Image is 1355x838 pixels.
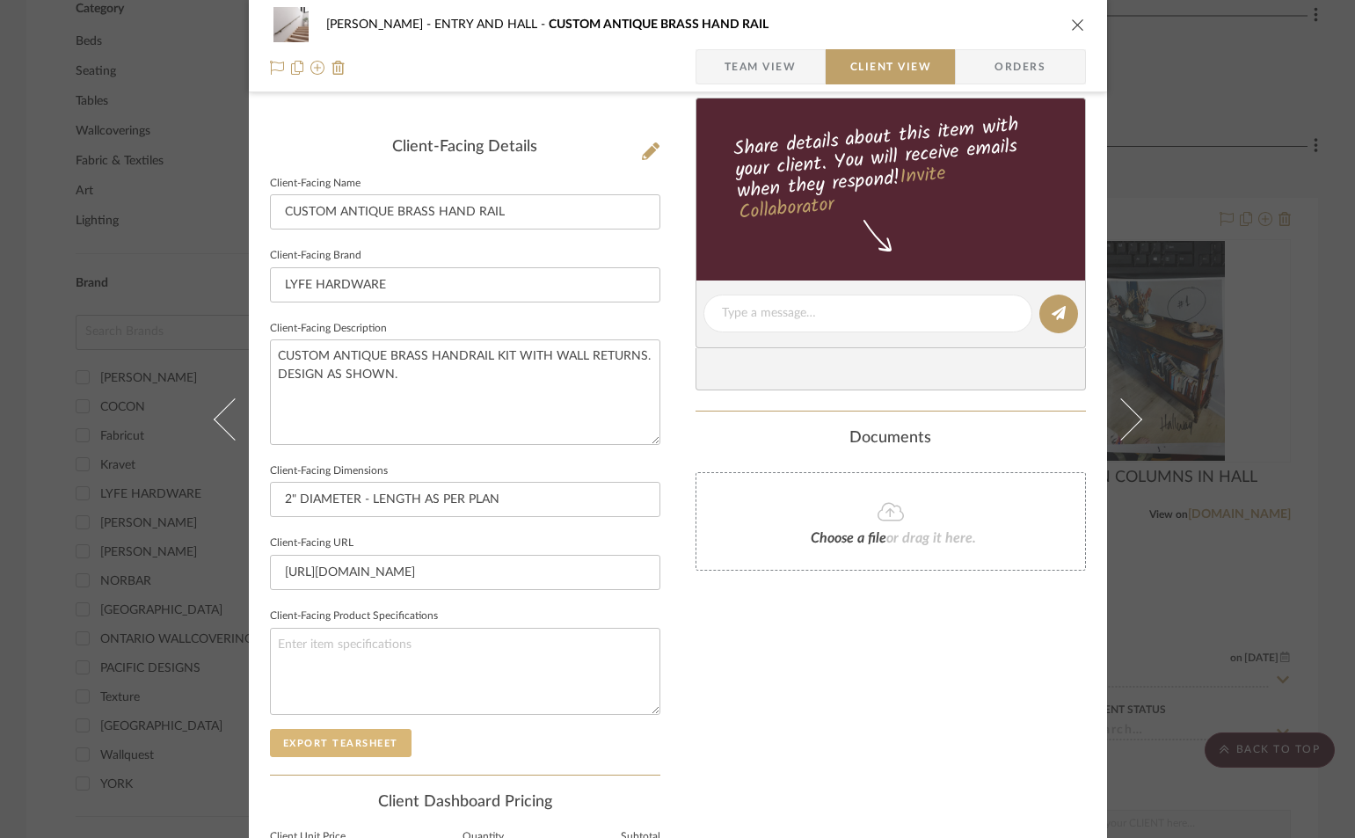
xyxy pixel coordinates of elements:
span: [PERSON_NAME] [326,18,434,31]
img: Remove from project [331,61,346,75]
label: Client-Facing Brand [270,251,361,260]
input: Enter Client-Facing Brand [270,267,660,302]
input: Enter item dimensions [270,482,660,517]
span: or drag it here. [886,531,976,545]
div: Share details about this item with your client. You will receive emails when they respond! [693,110,1088,228]
img: 28bed140-bfb6-4e9f-b9cc-d1f1ab2999af_48x40.jpg [270,7,312,42]
div: Documents [696,429,1086,448]
label: Client-Facing Name [270,179,361,188]
label: Client-Facing Description [270,324,387,333]
label: Client-Facing Product Specifications [270,612,438,621]
button: Export Tearsheet [270,729,412,757]
span: CUSTOM ANTIQUE BRASS HAND RAIL [549,18,769,31]
label: Client-Facing URL [270,539,353,548]
span: Team View [725,49,797,84]
div: Client-Facing Details [270,138,660,157]
button: close [1070,17,1086,33]
label: Client-Facing Dimensions [270,467,388,476]
input: Enter Client-Facing Item Name [270,194,660,230]
span: Orders [975,49,1065,84]
div: Client Dashboard Pricing [270,793,660,812]
input: Enter item URL [270,555,660,590]
span: Client View [850,49,931,84]
span: Choose a file [811,531,886,545]
span: ENTRY AND HALL [434,18,549,31]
